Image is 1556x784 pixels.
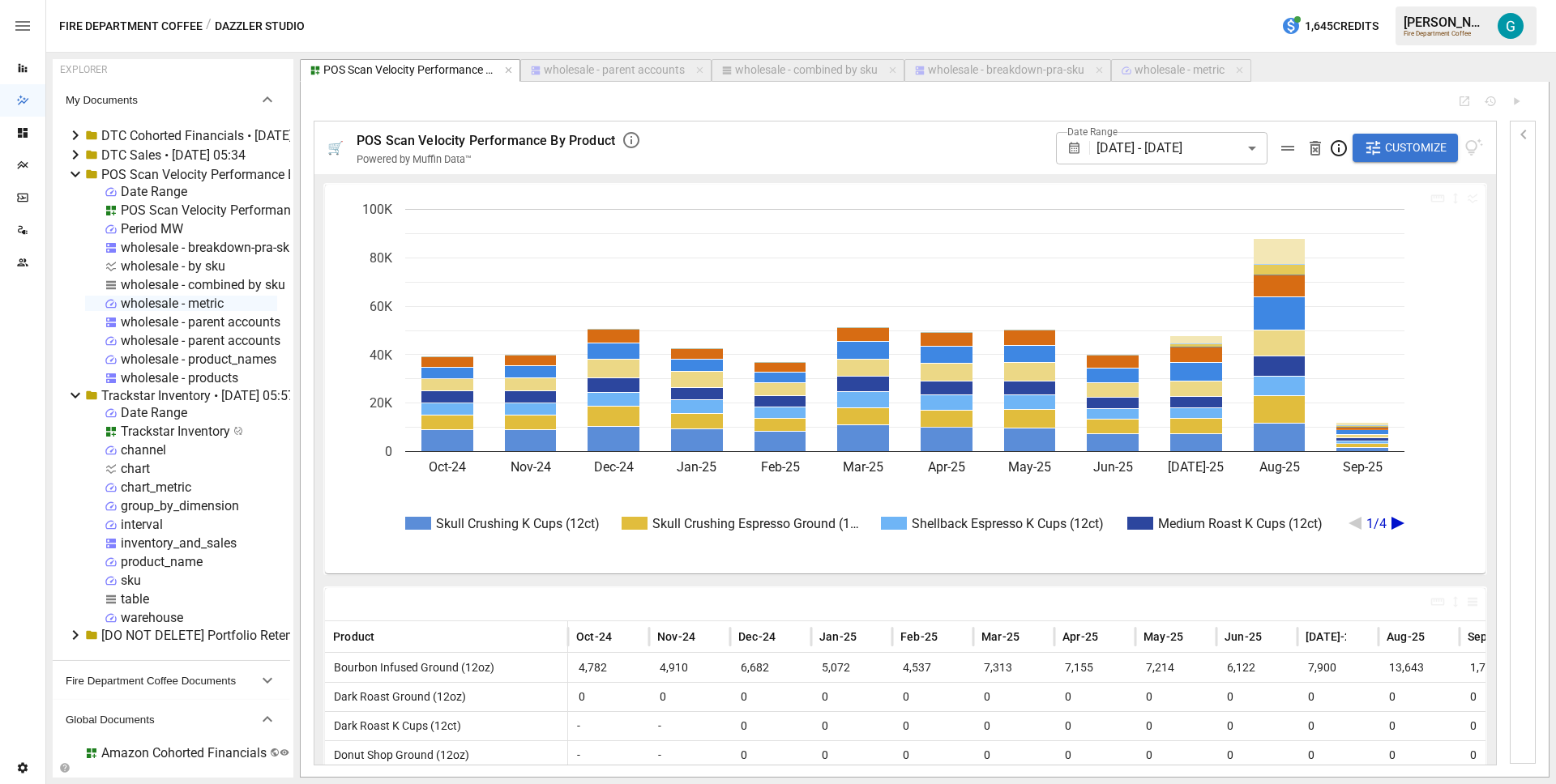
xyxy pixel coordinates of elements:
[1426,625,1449,648] button: Sort
[900,712,965,740] span: 0
[121,405,187,420] div: Date Range
[1062,683,1127,711] span: 0
[1062,741,1127,769] span: 0
[1510,95,1523,108] button: Run Query
[1387,654,1451,682] span: 13,643
[1353,134,1458,163] button: Customize
[1135,63,1225,78] div: wholesale - metric
[858,625,881,648] button: Sort
[939,625,962,648] button: Sort
[657,683,722,711] span: 0
[576,628,612,645] span: Oct-24
[121,296,224,311] div: wholesale - metric
[121,314,280,330] div: wholesale - parent accounts
[327,719,461,732] span: Dark Roast K Cups (12ct)
[1468,741,1532,769] span: 0
[1468,628,1505,645] span: Sep-25
[121,221,183,236] div: Period MW
[761,459,800,475] text: Feb-25
[357,133,615,148] span: POS Scan Velocity Performance By Product
[1387,741,1451,769] span: 0
[121,479,191,495] div: chart_metric
[652,719,661,732] span: -
[370,347,393,363] text: 40K
[1275,11,1385,41] button: 1,645Credits
[981,683,1046,711] span: 0
[912,516,1104,531] text: Shellback Espresso K Cups (12ct)
[121,258,225,274] div: wholesale - by sku
[900,654,965,682] span: 4,537
[101,745,267,761] div: Amazon Cohorted Financials
[327,661,494,674] span: Bourbon Infused Ground (12oz)
[1168,459,1224,475] text: [DATE]-25
[652,516,859,531] text: Skull Crushing Espresso Ground (1…
[571,719,580,732] span: -
[1458,95,1471,108] button: Open Report
[385,444,392,459] text: 0
[652,748,661,761] span: -
[376,625,399,648] button: Sort
[1305,16,1379,36] span: 1,645 Credits
[101,388,295,403] div: Trackstar Inventory • [DATE] 05:57
[53,700,290,739] button: Global Documents
[1143,683,1208,711] span: 0
[735,63,878,78] div: wholesale - combined by sku
[1093,459,1133,475] text: Jun-25
[1366,516,1387,531] text: 1/4
[280,748,289,757] svg: Public
[370,299,393,314] text: 60K
[121,370,238,386] div: wholesale - products
[1100,625,1122,648] button: Sort
[121,573,141,588] div: sku
[56,762,73,773] button: Collapse Folders
[819,683,884,711] span: 0
[738,741,803,769] span: 0
[520,59,712,82] button: wholesale - parent accounts
[1306,628,1358,645] span: [DATE]-25
[1143,741,1208,769] span: 0
[1259,459,1300,475] text: Aug-25
[101,167,434,182] div: POS Scan Velocity Performance By Product • [DATE] 03:41
[738,712,803,740] span: 0
[370,395,393,411] text: 20K
[121,352,276,367] div: wholesale - product_names
[738,683,803,711] span: 0
[1387,683,1451,711] span: 0
[1225,712,1289,740] span: 0
[1067,125,1118,138] label: Date Range
[1306,712,1370,740] span: 0
[1468,654,1532,682] span: 1,785
[819,741,884,769] span: 0
[1263,625,1286,648] button: Sort
[60,64,107,75] div: EXPLORER
[928,459,965,475] text: Apr-25
[819,628,857,645] span: Jan-25
[843,459,883,475] text: Mar-25
[1306,683,1370,711] span: 0
[1484,95,1497,108] button: Document History
[1021,625,1044,648] button: Sort
[677,459,716,475] text: Jan-25
[121,498,239,513] div: group_by_dimension
[53,661,290,700] button: Fire Department Coffee Documents
[1185,625,1208,648] button: Sort
[1387,628,1425,645] span: Aug-25
[233,426,243,436] svg: Published
[121,424,230,439] div: Trackstar Inventory
[657,654,722,682] span: 4,910
[436,516,600,531] text: Skull Crushing K Cups (12ct)
[1062,628,1098,645] span: Apr-25
[101,628,431,643] div: [DO NOT DELETE] Portfolio Retention Prediction Accuracy
[657,628,695,645] span: Nov-24
[1111,59,1251,82] button: wholesale - metric
[327,690,466,703] span: Dark Roast Ground (12oz)
[325,185,1473,573] div: A chart.
[819,654,884,682] span: 5,072
[333,628,374,645] span: Product
[1306,654,1370,682] span: 7,900
[777,625,800,648] button: Sort
[121,610,183,625] div: warehouse
[66,675,258,687] span: Fire Department Coffee Documents
[121,461,150,476] div: chart
[121,554,203,569] div: product_name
